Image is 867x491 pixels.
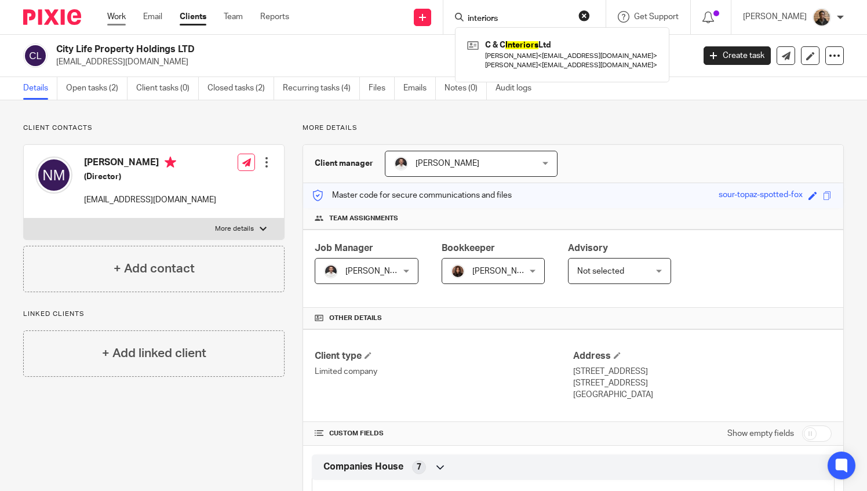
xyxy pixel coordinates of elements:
[165,157,176,168] i: Primary
[23,310,285,319] p: Linked clients
[283,77,360,100] a: Recurring tasks (4)
[577,267,624,275] span: Not selected
[324,264,338,278] img: dom%20slack.jpg
[578,10,590,21] button: Clear
[369,77,395,100] a: Files
[813,8,831,27] img: WhatsApp%20Image%202025-04-23%20.jpg
[84,157,216,171] h4: [PERSON_NAME]
[467,14,571,24] input: Search
[323,461,403,473] span: Companies House
[417,461,421,473] span: 7
[102,344,206,362] h4: + Add linked client
[114,260,195,278] h4: + Add contact
[23,77,57,100] a: Details
[403,77,436,100] a: Emails
[84,171,216,183] h5: (Director)
[496,77,540,100] a: Audit logs
[315,350,573,362] h4: Client type
[143,11,162,23] a: Email
[66,77,128,100] a: Open tasks (2)
[107,11,126,23] a: Work
[224,11,243,23] a: Team
[303,123,844,133] p: More details
[573,366,832,377] p: [STREET_ADDRESS]
[719,189,803,202] div: sour-topaz-spotted-fox
[445,77,487,100] a: Notes (0)
[56,56,686,68] p: [EMAIL_ADDRESS][DOMAIN_NAME]
[573,389,832,401] p: [GEOGRAPHIC_DATA]
[743,11,807,23] p: [PERSON_NAME]
[260,11,289,23] a: Reports
[394,157,408,170] img: dom%20slack.jpg
[56,43,560,56] h2: City Life Property Holdings LTD
[573,377,832,389] p: [STREET_ADDRESS]
[315,429,573,438] h4: CUSTOM FIELDS
[634,13,679,21] span: Get Support
[312,190,512,201] p: Master code for secure communications and files
[329,214,398,223] span: Team assignments
[727,428,794,439] label: Show empty fields
[23,9,81,25] img: Pixie
[84,194,216,206] p: [EMAIL_ADDRESS][DOMAIN_NAME]
[442,243,495,253] span: Bookkeeper
[180,11,206,23] a: Clients
[215,224,254,234] p: More details
[345,267,409,275] span: [PERSON_NAME]
[573,350,832,362] h4: Address
[35,157,72,194] img: svg%3E
[136,77,199,100] a: Client tasks (0)
[315,158,373,169] h3: Client manager
[23,123,285,133] p: Client contacts
[315,243,373,253] span: Job Manager
[329,314,382,323] span: Other details
[416,159,479,168] span: [PERSON_NAME]
[704,46,771,65] a: Create task
[207,77,274,100] a: Closed tasks (2)
[23,43,48,68] img: svg%3E
[451,264,465,278] img: Headshot.jpg
[315,366,573,377] p: Limited company
[568,243,608,253] span: Advisory
[472,267,536,275] span: [PERSON_NAME]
